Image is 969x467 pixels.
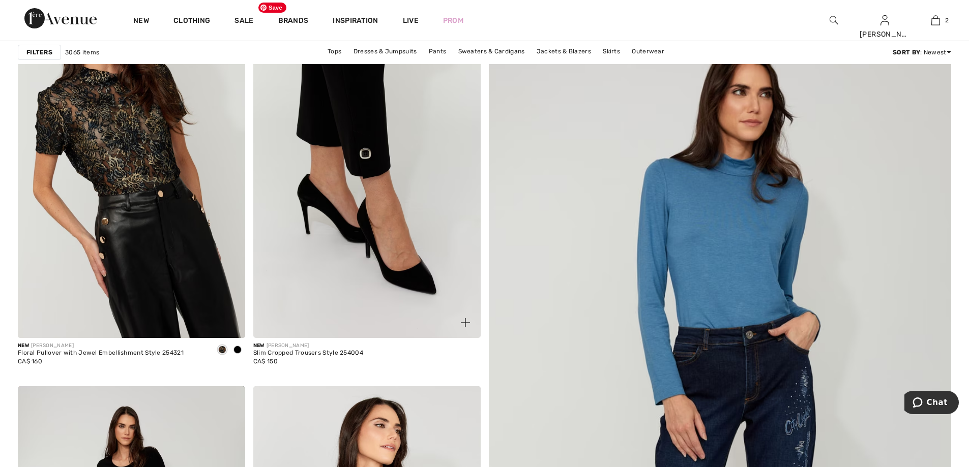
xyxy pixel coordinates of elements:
a: Sale [234,16,253,27]
div: Slim Cropped Trousers Style 254004 [253,350,363,357]
a: Sign In [880,15,889,25]
a: Brands [278,16,309,27]
a: Prom [443,15,463,26]
span: New [253,343,265,349]
a: Pants [424,45,452,58]
span: 3065 items [65,48,99,57]
a: Live [403,15,419,26]
a: 2 [911,14,960,26]
span: CA$ 150 [253,358,278,365]
div: [PERSON_NAME] [860,29,909,40]
a: Sweaters & Cardigans [453,45,530,58]
img: search the website [830,14,838,26]
a: Outerwear [627,45,669,58]
div: [PERSON_NAME] [253,342,363,350]
span: CA$ 160 [18,358,42,365]
iframe: Opens a widget where you can chat to one of our agents [904,391,959,416]
a: Dresses & Jumpsuits [348,45,422,58]
a: Skirts [598,45,625,58]
img: 1ère Avenue [24,8,97,28]
span: Save [258,3,286,13]
img: My Bag [931,14,940,26]
div: Navy/gold [215,342,230,359]
span: New [18,343,29,349]
a: Jackets & Blazers [532,45,596,58]
strong: Filters [26,48,52,57]
div: Floral Pullover with Jewel Embellishment Style 254321 [18,350,184,357]
div: : Newest [893,48,951,57]
strong: Sort By [893,49,920,56]
img: My Info [880,14,889,26]
div: Copper/Black [230,342,245,359]
a: Clothing [173,16,210,27]
span: 2 [945,16,949,25]
div: [PERSON_NAME] [18,342,184,350]
span: Inspiration [333,16,378,27]
img: plus_v2.svg [461,318,470,327]
a: New [133,16,149,27]
a: Tops [322,45,346,58]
